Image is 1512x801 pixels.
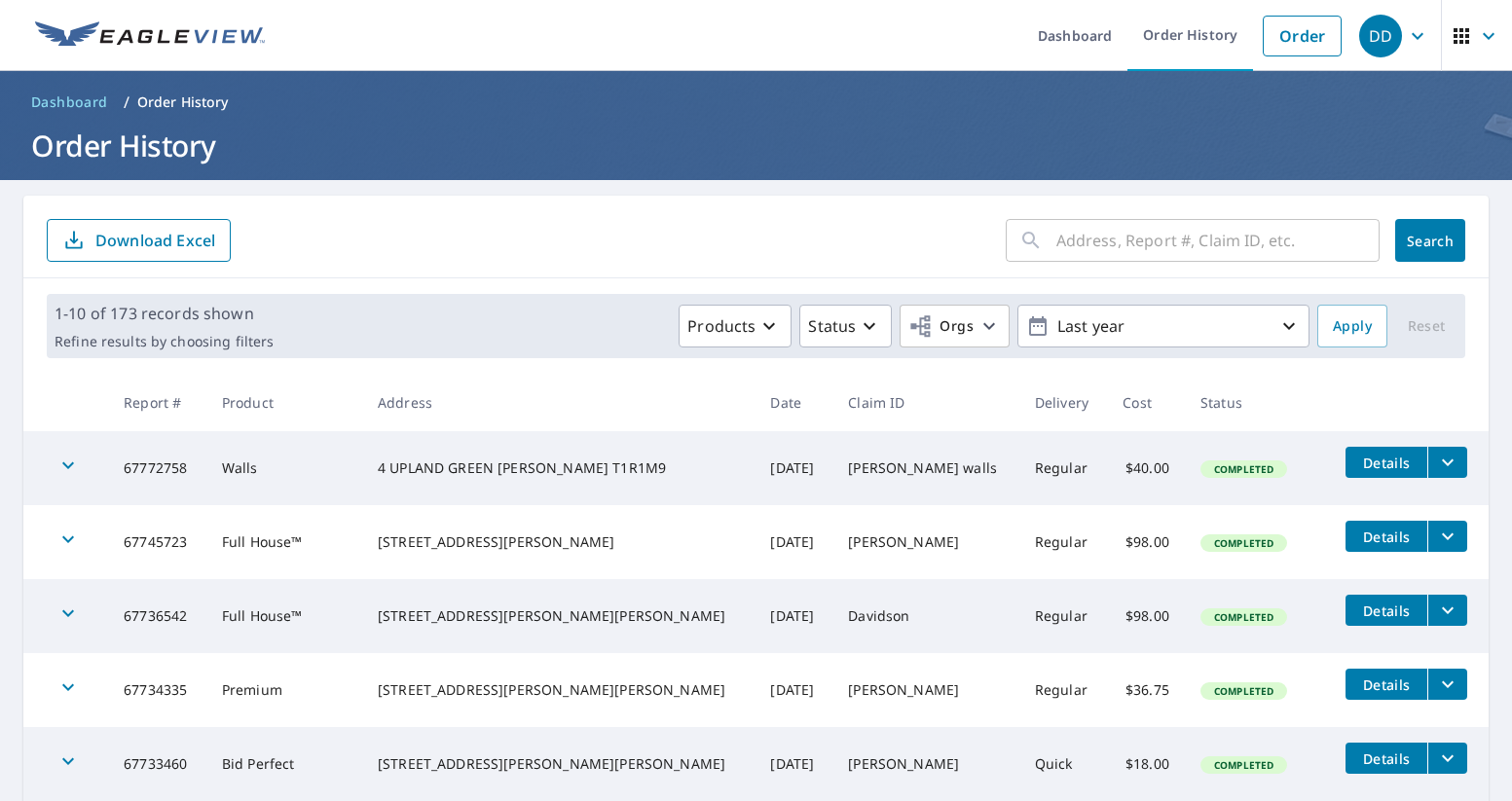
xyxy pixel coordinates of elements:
input: Address, Report #, Claim ID, etc. [1056,213,1380,268]
td: [PERSON_NAME] [832,653,1019,727]
td: Davidson [832,579,1019,653]
span: Completed [1202,462,1285,476]
th: Status [1185,374,1330,431]
td: Bid Perfect [206,727,362,801]
td: $36.75 [1107,653,1185,727]
span: Details [1357,528,1416,546]
p: 1-10 of 173 records shown [55,302,274,325]
div: [STREET_ADDRESS][PERSON_NAME][PERSON_NAME] [378,754,740,774]
div: DD [1359,15,1402,57]
td: Regular [1019,653,1107,727]
span: Completed [1202,758,1285,772]
td: Full House™ [206,579,362,653]
button: filesDropdownBtn-67745723 [1427,521,1467,552]
p: Order History [137,92,229,112]
span: Completed [1202,536,1285,550]
button: filesDropdownBtn-67772758 [1427,447,1467,478]
td: $18.00 [1107,727,1185,801]
li: / [124,91,129,114]
td: 67772758 [108,431,206,505]
button: Last year [1017,305,1309,347]
span: Details [1357,454,1416,472]
div: 4 UPLAND GREEN [PERSON_NAME] T1R1M9 [378,458,740,478]
span: Completed [1202,610,1285,624]
span: Search [1411,232,1450,250]
th: Cost [1107,374,1185,431]
td: 67734335 [108,653,206,727]
th: Address [362,374,756,431]
p: Last year [1050,309,1277,344]
th: Product [206,374,362,431]
button: Apply [1317,305,1387,347]
td: 67745723 [108,505,206,579]
p: Products [687,314,756,338]
td: [DATE] [755,653,832,727]
td: [DATE] [755,431,832,505]
td: [DATE] [755,579,832,653]
div: [STREET_ADDRESS][PERSON_NAME] [378,532,740,552]
td: [DATE] [755,727,832,801]
span: Orgs [908,314,974,339]
td: [PERSON_NAME] [832,727,1019,801]
button: detailsBtn-67736542 [1346,595,1427,626]
th: Delivery [1019,374,1107,431]
div: [STREET_ADDRESS][PERSON_NAME][PERSON_NAME] [378,606,740,626]
td: [PERSON_NAME] [832,505,1019,579]
button: detailsBtn-67772758 [1346,447,1427,478]
td: [PERSON_NAME] walls [832,431,1019,505]
td: $98.00 [1107,579,1185,653]
td: Walls [206,431,362,505]
span: Details [1357,601,1416,620]
div: [STREET_ADDRESS][PERSON_NAME][PERSON_NAME] [378,680,740,700]
button: Products [679,305,792,347]
td: 67733460 [108,727,206,801]
h1: Order History [23,126,1489,165]
img: EV Logo [35,21,265,51]
td: Full House™ [206,505,362,579]
p: Download Excel [95,230,215,251]
td: Regular [1019,579,1107,653]
th: Report # [108,374,206,431]
td: Premium [206,653,362,727]
td: $98.00 [1107,505,1185,579]
button: detailsBtn-67733460 [1346,743,1427,774]
p: Status [808,314,856,338]
span: Details [1357,675,1416,694]
td: $40.00 [1107,431,1185,505]
span: Details [1357,749,1416,768]
button: filesDropdownBtn-67736542 [1427,595,1467,626]
td: 67736542 [108,579,206,653]
button: filesDropdownBtn-67733460 [1427,743,1467,774]
button: detailsBtn-67745723 [1346,521,1427,552]
a: Order [1263,16,1342,56]
span: Completed [1202,684,1285,698]
span: Dashboard [31,92,108,112]
td: Regular [1019,505,1107,579]
td: [DATE] [755,505,832,579]
th: Claim ID [832,374,1019,431]
button: detailsBtn-67734335 [1346,669,1427,700]
button: Download Excel [47,219,231,262]
nav: breadcrumb [23,87,1489,118]
span: Apply [1333,314,1372,339]
td: Regular [1019,431,1107,505]
th: Date [755,374,832,431]
p: Refine results by choosing filters [55,333,274,350]
button: Search [1395,219,1465,262]
button: filesDropdownBtn-67734335 [1427,669,1467,700]
a: Dashboard [23,87,116,118]
button: Status [799,305,892,347]
button: Orgs [900,305,1010,347]
td: Quick [1019,727,1107,801]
